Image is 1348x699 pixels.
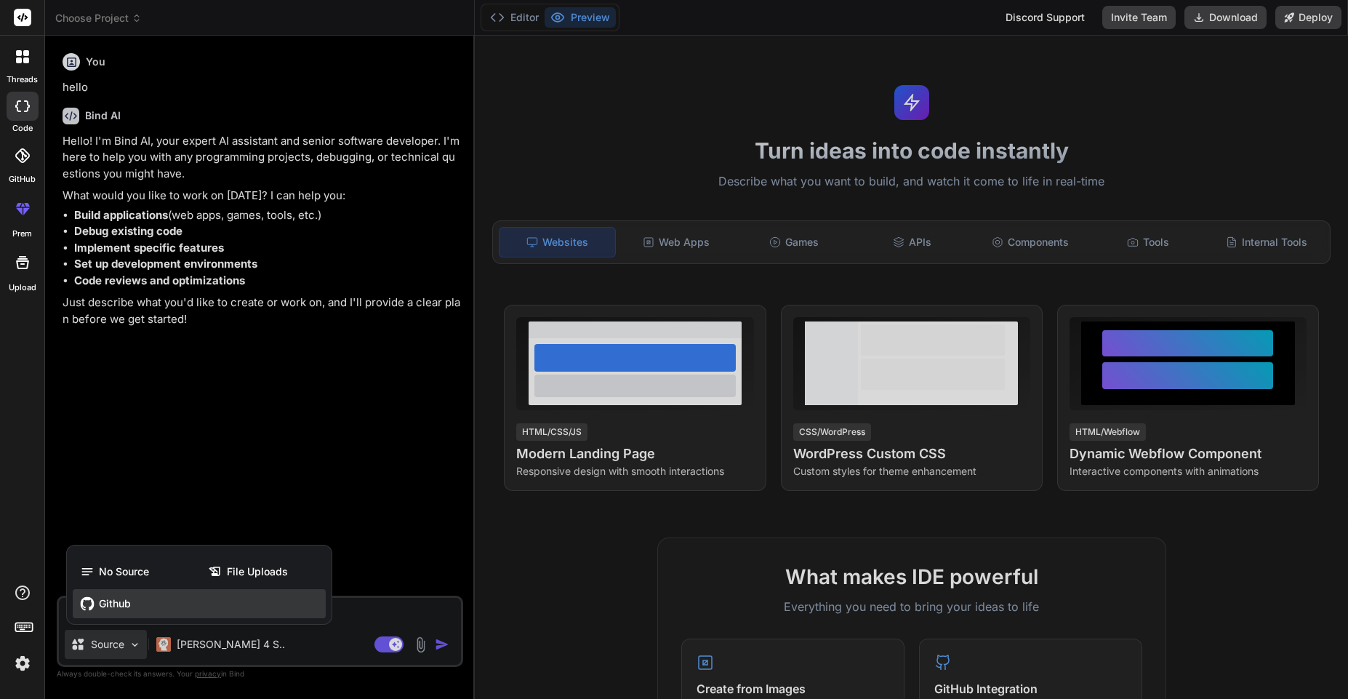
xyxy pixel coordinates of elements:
label: GitHub [9,173,36,185]
label: code [12,122,33,135]
label: Upload [9,281,36,294]
span: No Source [99,564,149,579]
label: threads [7,73,38,86]
span: Github [99,596,131,611]
label: prem [12,228,32,240]
img: settings [10,651,35,676]
span: File Uploads [227,564,288,579]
